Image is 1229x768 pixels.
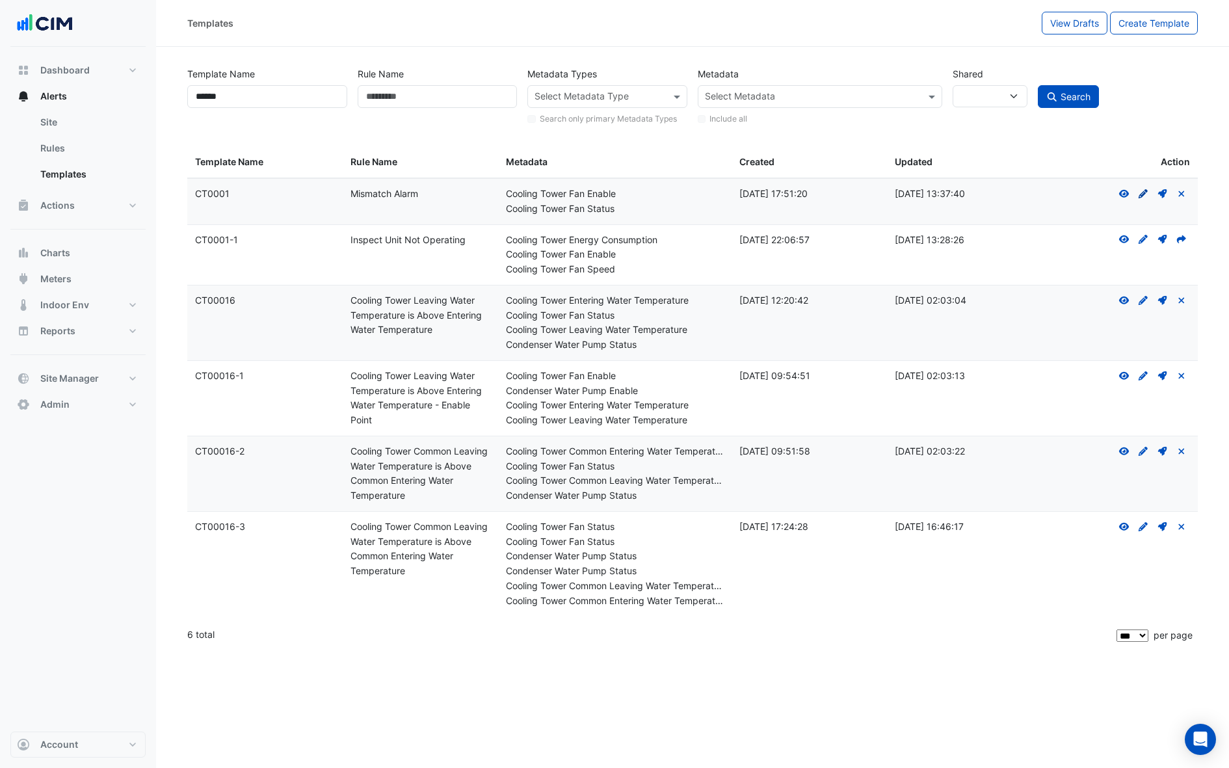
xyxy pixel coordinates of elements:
div: Condenser Water Pump Status [506,338,724,352]
span: Account [40,738,78,751]
div: [DATE] 02:03:13 [895,369,1035,384]
fa-icon: Create Draft - to edit a template, you first need to create a draft, and then submit it for appro... [1137,445,1149,457]
div: CT00016-2 [195,444,335,459]
div: Cooling Tower Fan Speed [506,262,724,277]
label: Include all [709,113,747,125]
div: Cooling Tower Fan Enable [506,369,724,384]
fa-icon: View [1118,188,1130,199]
div: Cooling Tower Leaving Water Temperature [506,413,724,428]
div: Cooling Tower Leaving Water Temperature [506,323,724,338]
div: [DATE] 17:24:28 [739,520,879,535]
a: Share [1176,234,1187,245]
div: [DATE] 02:03:04 [895,293,1035,308]
div: CT0001 [195,187,335,202]
div: Cooling Tower Common Entering Water Temperature [506,444,724,459]
div: Cooling Tower Common Leaving Water Temperature [506,579,724,594]
fa-icon: Deploy [1157,445,1169,457]
span: Site Manager [40,372,99,385]
span: Dashboard [40,64,90,77]
div: Templates [187,16,233,30]
div: [DATE] 13:37:40 [895,187,1035,202]
span: Template Name [195,156,263,167]
div: Cooling Tower Fan Status [506,308,724,323]
label: Metadata Types [527,62,597,85]
fa-icon: Deploy [1157,521,1169,532]
fa-icon: Create Draft - to edit a template, you first need to create a draft, and then submit it for appro... [1137,370,1149,381]
div: 6 total [187,618,1114,651]
div: Condenser Water Pump Status [506,549,724,564]
app-icon: Dashboard [17,64,30,77]
span: Create Template [1118,18,1189,29]
div: CT00016 [195,293,335,308]
div: [DATE] 17:51:20 [739,187,879,202]
fa-icon: Deploy [1157,234,1169,245]
a: Rules [30,135,146,161]
div: Cooling Tower Fan Status [506,202,724,217]
a: Unshare [1176,370,1187,381]
app-icon: Reports [17,324,30,338]
div: Cooling Tower Fan Status [506,459,724,474]
fa-icon: Create Draft - to edit a template, you first need to create a draft, and then submit it for appro... [1137,521,1149,532]
span: Admin [40,398,70,411]
fa-icon: Deploy [1157,188,1169,199]
span: Reports [40,324,75,338]
div: Condenser Water Pump Status [506,488,724,503]
span: per page [1154,629,1193,641]
div: Cooling Tower Common Leaving Water Temperature [506,473,724,488]
span: Action [1161,155,1190,170]
div: Cooling Tower Energy Consumption [506,233,724,248]
div: [DATE] 12:20:42 [739,293,879,308]
fa-icon: View [1118,445,1130,457]
app-icon: Indoor Env [17,298,30,311]
fa-icon: Deploy [1157,295,1169,306]
span: Actions [40,199,75,212]
span: Search [1061,91,1090,102]
a: Templates [30,161,146,187]
div: Open Intercom Messenger [1185,724,1216,755]
div: CT00016-3 [195,520,335,535]
fa-icon: Create Draft - to edit a template, you first need to create a draft, and then submit it for appro... [1137,295,1149,306]
span: Created [739,156,774,167]
div: [DATE] 02:03:22 [895,444,1035,459]
span: Indoor Env [40,298,89,311]
div: [DATE] 22:06:57 [739,233,879,248]
div: Inspect Unit Not Operating [350,233,490,248]
div: Cooling Tower Fan Enable [506,187,724,202]
a: Unshare [1176,445,1187,457]
div: Cooling Tower Fan Enable [506,247,724,262]
div: [DATE] 16:46:17 [895,520,1035,535]
div: Condenser Water Pump Enable [506,384,724,399]
fa-icon: Create Draft - to edit a template, you first need to create a draft, and then submit it for appro... [1137,188,1149,199]
div: Cooling Tower Common Leaving Water Temperature is Above Common Entering Water Temperature [350,444,490,503]
a: Unshare [1176,295,1187,306]
span: Updated [895,156,932,167]
label: Metadata [698,62,739,85]
div: Cooling Tower Fan Status [506,520,724,535]
span: Alerts [40,90,67,103]
span: View Drafts [1050,18,1099,29]
fa-icon: View [1118,234,1130,245]
span: Meters [40,272,72,285]
div: [DATE] 13:28:26 [895,233,1035,248]
div: Cooling Tower Entering Water Temperature [506,398,724,413]
div: Cooling Tower Leaving Water Temperature is Above Entering Water Temperature - Enable Point [350,369,490,428]
app-icon: Admin [17,398,30,411]
fa-icon: Create Draft - to edit a template, you first need to create a draft, and then submit it for appro... [1137,234,1149,245]
app-icon: Site Manager [17,372,30,385]
div: [DATE] 09:51:58 [739,444,879,459]
app-icon: Actions [17,199,30,212]
a: Site [30,109,146,135]
div: Select Metadata [703,89,775,106]
div: Cooling Tower Entering Water Temperature [506,293,724,308]
a: Unshare [1176,188,1187,199]
span: Metadata [506,156,548,167]
div: [DATE] 09:54:51 [739,369,879,384]
fa-icon: View [1118,295,1130,306]
app-icon: Charts [17,246,30,259]
div: Cooling Tower Fan Status [506,535,724,550]
div: Cooling Tower Common Entering Water Temperature [506,594,724,609]
span: Rule Name [350,156,397,167]
fa-icon: Deploy [1157,370,1169,381]
div: Mismatch Alarm [350,187,490,202]
label: Rule Name [358,62,404,85]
